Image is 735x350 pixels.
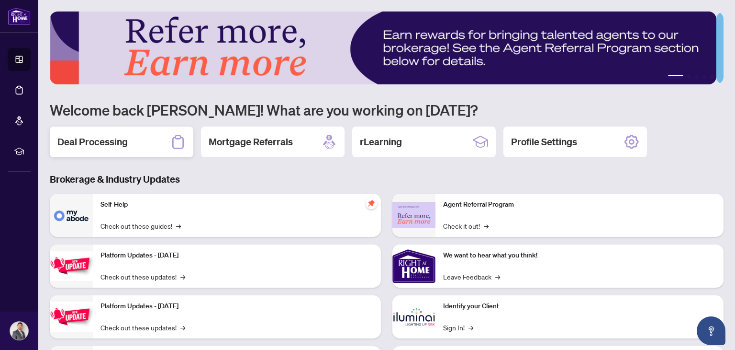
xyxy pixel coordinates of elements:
span: → [180,322,185,333]
p: Platform Updates - [DATE] [100,301,373,312]
img: Profile Icon [10,322,28,340]
span: → [176,221,181,231]
img: Identify your Client [392,295,435,338]
span: → [468,322,473,333]
span: → [495,271,500,282]
a: Check out these updates!→ [100,322,185,333]
span: → [180,271,185,282]
a: Check out these updates!→ [100,271,185,282]
a: Leave Feedback→ [443,271,500,282]
span: → [484,221,489,231]
h1: Welcome back [PERSON_NAME]! What are you working on [DATE]? [50,101,724,119]
img: Platform Updates - July 8, 2025 [50,302,93,332]
h2: Mortgage Referrals [209,135,293,149]
span: pushpin [366,198,377,209]
p: Platform Updates - [DATE] [100,250,373,261]
button: Open asap [697,316,725,345]
button: 2 [687,75,691,79]
h2: Profile Settings [511,135,577,149]
a: Check it out!→ [443,221,489,231]
p: We want to hear what you think! [443,250,716,261]
img: Self-Help [50,194,93,237]
img: Platform Updates - July 21, 2025 [50,251,93,281]
a: Sign In!→ [443,322,473,333]
h2: rLearning [360,135,402,149]
h3: Brokerage & Industry Updates [50,173,724,186]
button: 1 [668,75,683,79]
button: 4 [702,75,706,79]
button: 5 [710,75,714,79]
img: We want to hear what you think! [392,245,435,288]
a: Check out these guides!→ [100,221,181,231]
img: Slide 0 [50,12,716,84]
img: Agent Referral Program [392,202,435,228]
button: 3 [695,75,699,79]
h2: Deal Processing [57,135,128,149]
p: Agent Referral Program [443,199,716,210]
p: Identify your Client [443,301,716,312]
img: logo [8,7,31,25]
p: Self-Help [100,199,373,210]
